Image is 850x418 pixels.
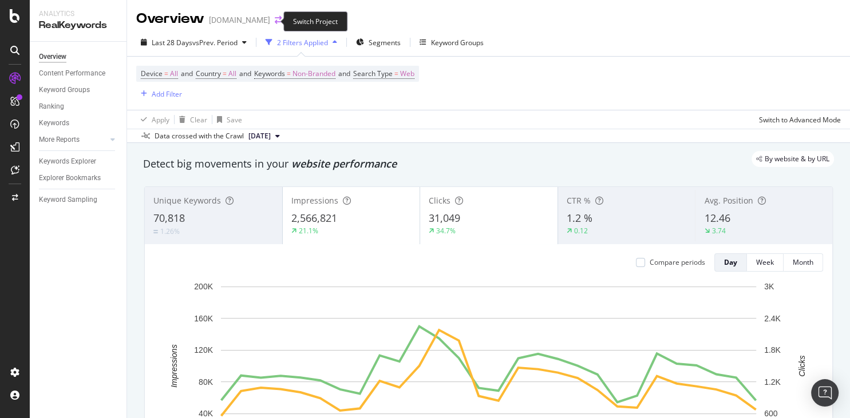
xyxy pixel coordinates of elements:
[39,134,80,146] div: More Reports
[650,257,705,267] div: Compare periods
[431,38,484,47] div: Keyword Groups
[39,117,118,129] a: Keywords
[759,115,841,125] div: Switch to Advanced Mode
[436,226,456,236] div: 34.7%
[39,67,105,79] div: Content Performance
[39,19,117,32] div: RealKeywords
[291,195,338,206] span: Impressions
[394,69,398,78] span: =
[199,377,214,387] text: 80K
[39,117,69,129] div: Keywords
[136,87,182,101] button: Add Filter
[160,226,180,236] div: 1.26%
[196,69,221,78] span: Country
[797,355,806,376] text: Clicks
[793,257,813,267] div: Month
[199,409,214,418] text: 40K
[39,51,66,63] div: Overview
[136,33,251,51] button: Last 28 DaysvsPrev. Period
[39,172,118,184] a: Explorer Bookmarks
[153,195,221,206] span: Unique Keywords
[764,314,781,323] text: 2.4K
[212,110,242,129] button: Save
[39,101,118,113] a: Ranking
[194,345,213,355] text: 120K
[181,69,193,78] span: and
[239,69,251,78] span: and
[39,67,118,79] a: Content Performance
[711,226,725,236] div: 3.74
[704,195,753,206] span: Avg. Position
[291,211,337,225] span: 2,566,821
[39,156,96,168] div: Keywords Explorer
[244,129,284,143] button: [DATE]
[764,409,778,418] text: 600
[39,101,64,113] div: Ranking
[39,51,118,63] a: Overview
[567,195,591,206] span: CTR %
[714,253,747,272] button: Day
[277,38,328,47] div: 2 Filters Applied
[39,194,97,206] div: Keyword Sampling
[784,253,823,272] button: Month
[747,253,784,272] button: Week
[39,9,117,19] div: Analytics
[39,84,90,96] div: Keyword Groups
[136,9,204,29] div: Overview
[415,33,488,51] button: Keyword Groups
[764,377,781,387] text: 1.2K
[194,314,213,323] text: 160K
[752,151,834,167] div: legacy label
[338,69,350,78] span: and
[141,69,163,78] span: Device
[155,131,244,141] div: Data crossed with the Crawl
[190,115,207,125] div: Clear
[764,345,781,355] text: 1.8K
[39,156,118,168] a: Keywords Explorer
[764,282,774,291] text: 3K
[400,66,414,82] span: Web
[164,69,168,78] span: =
[192,38,238,47] span: vs Prev. Period
[227,115,242,125] div: Save
[169,344,179,387] text: Impressions
[254,69,285,78] span: Keywords
[175,110,207,129] button: Clear
[574,226,588,236] div: 0.12
[429,195,450,206] span: Clicks
[724,257,737,267] div: Day
[153,230,158,233] img: Equal
[39,194,118,206] a: Keyword Sampling
[765,156,829,162] span: By website & by URL
[351,33,405,51] button: Segments
[261,33,342,51] button: 2 Filters Applied
[299,226,318,236] div: 21.1%
[223,69,227,78] span: =
[283,11,347,31] div: Switch Project
[152,89,182,99] div: Add Filter
[567,211,592,225] span: 1.2 %
[39,134,107,146] a: More Reports
[287,69,291,78] span: =
[170,66,178,82] span: All
[248,131,271,141] span: 2025 Aug. 31st
[811,379,839,407] div: Open Intercom Messenger
[194,282,213,291] text: 200K
[429,211,460,225] span: 31,049
[228,66,236,82] span: All
[152,38,192,47] span: Last 28 Days
[39,172,101,184] div: Explorer Bookmarks
[292,66,335,82] span: Non-Branded
[275,16,282,24] div: arrow-right-arrow-left
[756,257,774,267] div: Week
[39,84,118,96] a: Keyword Groups
[754,110,841,129] button: Switch to Advanced Mode
[353,69,393,78] span: Search Type
[704,211,730,225] span: 12.46
[152,115,169,125] div: Apply
[369,38,401,47] span: Segments
[153,211,185,225] span: 70,818
[209,14,270,26] div: [DOMAIN_NAME]
[136,110,169,129] button: Apply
